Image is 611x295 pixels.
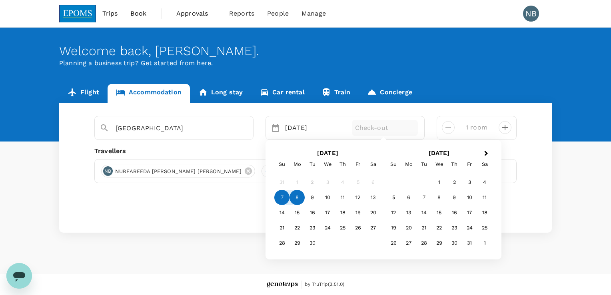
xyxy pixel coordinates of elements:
div: Choose Friday, October 3rd, 2025 [462,175,477,190]
div: Choose Friday, October 10th, 2025 [462,190,477,205]
div: Choose Wednesday, September 10th, 2025 [320,190,335,205]
div: NBNURFAREEDA [PERSON_NAME] [PERSON_NAME] [101,165,255,177]
div: Choose Saturday, October 18th, 2025 [477,205,492,220]
div: Choose Friday, October 17th, 2025 [462,205,477,220]
iframe: Button to launch messaging window [6,263,32,289]
img: Genotrips - EPOMS [267,282,298,288]
div: Choose Tuesday, October 14th, 2025 [416,205,431,220]
div: [DATE] [282,120,348,136]
div: Choose Monday, October 13th, 2025 [401,205,416,220]
input: Search cities, hotels, work locations [116,122,226,134]
span: Manage [302,9,326,18]
span: Trips [102,9,118,18]
div: Choose Sunday, September 14th, 2025 [274,205,290,220]
div: Choose Friday, October 24th, 2025 [462,220,477,235]
div: Monday [401,157,416,172]
div: Choose Friday, September 12th, 2025 [350,190,365,205]
div: Not available Saturday, September 6th, 2025 [365,175,381,190]
div: Choose Saturday, September 27th, 2025 [365,220,381,235]
button: Open [248,128,249,129]
h2: [DATE] [272,149,383,157]
div: Monday [290,157,305,172]
div: Choose Wednesday, September 24th, 2025 [320,220,335,235]
div: Choose Monday, October 27th, 2025 [401,235,416,251]
div: Choose Thursday, October 2nd, 2025 [447,175,462,190]
div: Saturday [365,157,381,172]
span: People [267,9,289,18]
div: Choose Sunday, September 21st, 2025 [274,220,290,235]
div: Friday [462,157,477,172]
div: Choose Wednesday, October 22nd, 2025 [431,220,447,235]
button: Next Month [481,147,493,160]
div: Choose Sunday, October 26th, 2025 [386,235,401,251]
div: Choose Friday, September 19th, 2025 [350,205,365,220]
div: Welcome back , [PERSON_NAME] . [59,44,552,58]
div: Choose Tuesday, September 9th, 2025 [305,190,320,205]
div: Choose Monday, September 15th, 2025 [290,205,305,220]
div: Choose Thursday, October 16th, 2025 [447,205,462,220]
div: Choose Friday, September 26th, 2025 [350,220,365,235]
div: Choose Saturday, October 4th, 2025 [477,175,492,190]
a: Train [313,84,359,103]
div: Thursday [447,157,462,172]
div: Choose Tuesday, October 28th, 2025 [416,235,431,251]
div: Not available Sunday, August 31st, 2025 [274,175,290,190]
div: Choose Saturday, October 11th, 2025 [477,190,492,205]
div: Month September, 2025 [274,175,381,251]
div: Choose Monday, September 29th, 2025 [290,235,305,251]
img: EPOMS SDN BHD [59,5,96,22]
a: Car rental [251,84,313,103]
div: Choose Saturday, September 20th, 2025 [365,205,381,220]
div: Not available Friday, September 5th, 2025 [350,175,365,190]
div: Choose Thursday, September 25th, 2025 [335,220,350,235]
div: Choose Wednesday, September 17th, 2025 [320,205,335,220]
div: Tuesday [305,157,320,172]
div: Choose Thursday, September 18th, 2025 [335,205,350,220]
div: Month October, 2025 [386,175,492,251]
div: Choose Saturday, October 25th, 2025 [477,220,492,235]
div: Choose Wednesday, October 1st, 2025 [431,175,447,190]
div: NB [523,6,539,22]
div: Choose Monday, October 20th, 2025 [401,220,416,235]
p: Check-out [355,123,415,133]
div: Choose Monday, September 22nd, 2025 [290,220,305,235]
div: Travellers [94,146,517,156]
span: by TruTrip ( 3.51.0 ) [305,281,345,289]
div: Choose Thursday, September 11th, 2025 [335,190,350,205]
div: Choose Sunday, October 5th, 2025 [386,190,401,205]
div: NB [103,166,113,176]
span: Book [130,9,146,18]
input: Add rooms [461,121,492,134]
div: Choose Sunday, October 12th, 2025 [386,205,401,220]
div: Saturday [477,157,492,172]
div: Wednesday [431,157,447,172]
span: NURFAREEDA [PERSON_NAME] [PERSON_NAME] [110,167,246,175]
a: Flight [59,84,108,103]
button: decrease [499,121,511,134]
div: Choose Thursday, October 23rd, 2025 [447,220,462,235]
div: Friday [350,157,365,172]
div: Choose Thursday, October 9th, 2025 [447,190,462,205]
div: Choose Wednesday, October 15th, 2025 [431,205,447,220]
span: Approvals [176,9,216,18]
div: Choose Tuesday, September 30th, 2025 [305,235,320,251]
span: Reports [229,9,254,18]
div: Not available Tuesday, September 2nd, 2025 [305,175,320,190]
div: Wednesday [320,157,335,172]
div: Choose Tuesday, October 7th, 2025 [416,190,431,205]
div: Choose Wednesday, October 29th, 2025 [431,235,447,251]
div: Choose Friday, October 31st, 2025 [462,235,477,251]
div: Not available Sunday, September 7th, 2025 [274,190,290,205]
div: Choose Saturday, November 1st, 2025 [477,235,492,251]
a: Long stay [190,84,251,103]
a: Concierge [359,84,420,103]
div: Not available Wednesday, September 3rd, 2025 [320,175,335,190]
div: Choose Wednesday, October 8th, 2025 [431,190,447,205]
div: Sunday [274,157,290,172]
div: Choose Thursday, October 30th, 2025 [447,235,462,251]
div: Choose Monday, September 8th, 2025 [290,190,305,205]
div: Choose Tuesday, October 21st, 2025 [416,220,431,235]
div: Choose Monday, October 6th, 2025 [401,190,416,205]
div: Choose Sunday, October 19th, 2025 [386,220,401,235]
div: Not available Monday, September 1st, 2025 [290,175,305,190]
